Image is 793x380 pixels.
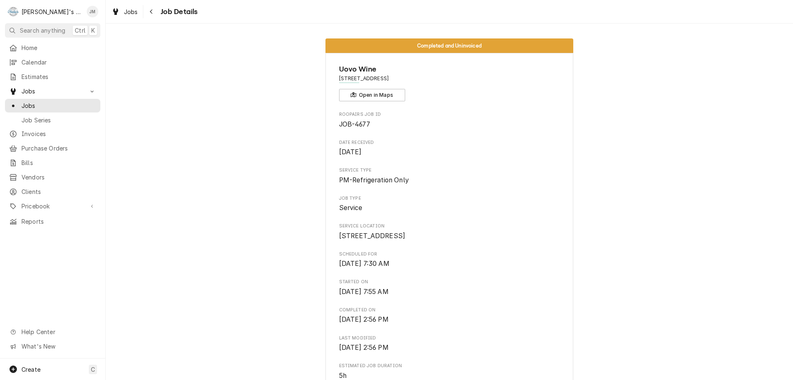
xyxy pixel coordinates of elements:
[339,223,560,229] span: Service Location
[21,173,96,182] span: Vendors
[339,260,389,268] span: [DATE] 7:30 AM
[339,111,560,129] div: Roopairs Job ID
[339,139,560,157] div: Date Received
[21,342,95,351] span: What's New
[87,6,98,17] div: Jim McIntyre's Avatar
[339,343,560,353] span: Last Modified
[5,141,100,155] a: Purchase Orders
[5,325,100,339] a: Go to Help Center
[339,175,560,185] span: Service Type
[5,113,100,127] a: Job Series
[417,43,482,48] span: Completed and Uninvoiced
[339,279,560,296] div: Started On
[91,26,95,35] span: K
[5,185,100,198] a: Clients
[339,251,560,258] span: Scheduled For
[124,7,138,16] span: Jobs
[339,64,560,75] span: Name
[21,43,96,52] span: Home
[21,158,96,167] span: Bills
[5,215,100,228] a: Reports
[7,6,19,17] div: Rudy's Commercial Refrigeration's Avatar
[21,187,96,196] span: Clients
[5,127,100,141] a: Invoices
[339,307,560,325] div: Completed On
[339,335,560,353] div: Last Modified
[339,279,560,285] span: Started On
[21,87,84,96] span: Jobs
[108,5,141,19] a: Jobs
[339,363,560,369] span: Estimated Job Duration
[5,23,100,38] button: Search anythingCtrlK
[339,372,347,380] span: 5h
[5,156,100,170] a: Bills
[21,202,84,210] span: Pricebook
[5,99,100,112] a: Jobs
[21,144,96,153] span: Purchase Orders
[5,339,100,353] a: Go to What's New
[339,64,560,101] div: Client Information
[339,232,406,240] span: [STREET_ADDRESS]
[21,101,96,110] span: Jobs
[339,167,560,185] div: Service Type
[339,148,362,156] span: [DATE]
[339,176,409,184] span: PM-Refrigeration Only
[339,288,389,296] span: [DATE] 7:55 AM
[339,203,560,213] span: Job Type
[21,129,96,138] span: Invoices
[21,72,96,81] span: Estimates
[339,315,389,323] span: [DATE] 2:56 PM
[339,89,405,101] button: Open in Maps
[21,7,82,16] div: [PERSON_NAME]'s Commercial Refrigeration
[21,58,96,67] span: Calendar
[5,41,100,55] a: Home
[87,6,98,17] div: JM
[21,366,40,373] span: Create
[5,55,100,69] a: Calendar
[21,217,96,226] span: Reports
[75,26,85,35] span: Ctrl
[339,223,560,241] div: Service Location
[5,70,100,84] a: Estimates
[339,119,560,129] span: Roopairs Job ID
[339,204,363,212] span: Service
[339,251,560,269] div: Scheduled For
[339,195,560,213] div: Job Type
[5,170,100,184] a: Vendors
[5,199,100,213] a: Go to Pricebook
[21,327,95,336] span: Help Center
[91,365,95,374] span: C
[7,6,19,17] div: R
[21,116,96,124] span: Job Series
[339,120,370,128] span: JOB-4677
[339,167,560,174] span: Service Type
[339,231,560,241] span: Service Location
[5,84,100,98] a: Go to Jobs
[20,26,65,35] span: Search anything
[339,307,560,313] span: Completed On
[339,335,560,342] span: Last Modified
[339,147,560,157] span: Date Received
[325,38,573,53] div: Status
[339,139,560,146] span: Date Received
[339,315,560,325] span: Completed On
[339,287,560,297] span: Started On
[158,6,198,17] span: Job Details
[339,195,560,202] span: Job Type
[145,5,158,18] button: Navigate back
[339,111,560,118] span: Roopairs Job ID
[339,75,560,82] span: Address
[339,259,560,269] span: Scheduled For
[339,344,389,351] span: [DATE] 2:56 PM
